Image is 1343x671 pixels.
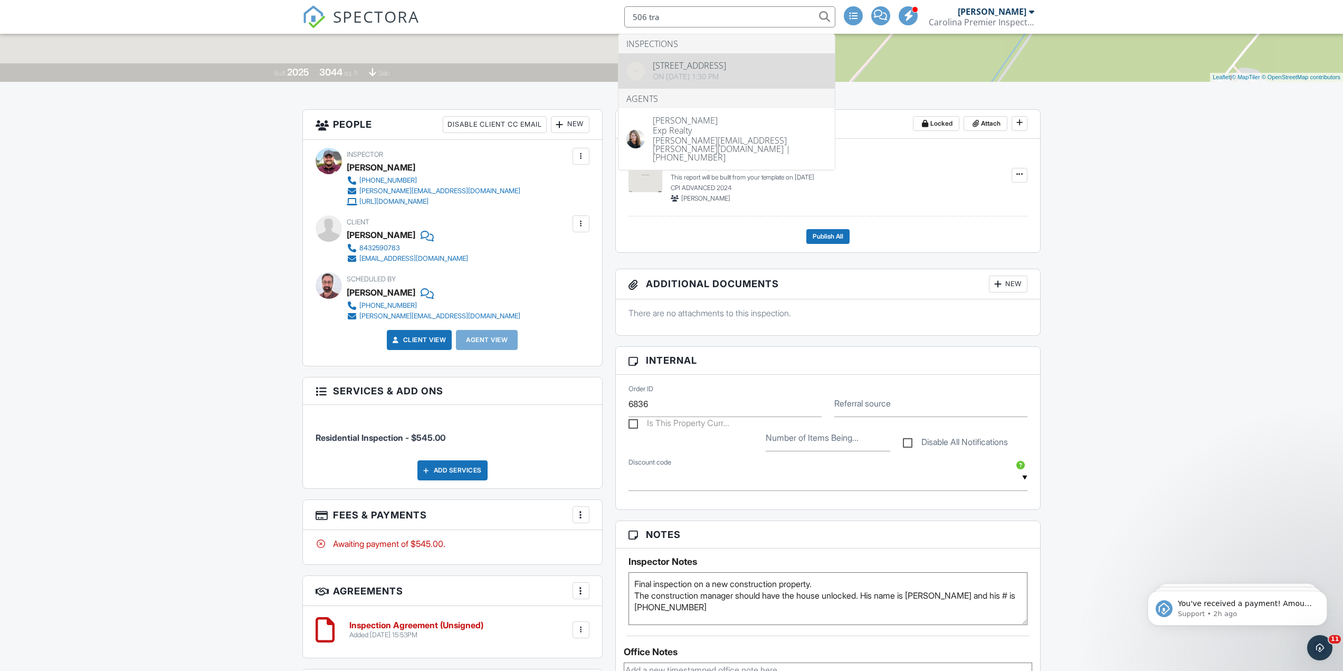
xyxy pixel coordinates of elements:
img: data [626,130,645,148]
span: Inspector [347,150,383,158]
div: 3044 [319,67,342,78]
div: [PERSON_NAME] [347,159,415,175]
div: [PHONE_NUMBER] [359,176,417,185]
p: There are no attachments to this inspection. [628,307,1028,319]
div: [PHONE_NUMBER] [359,301,417,310]
span: Scheduled By [347,275,396,283]
h3: Fees & Payments [303,500,602,530]
textarea: Final inspection on a new construction property. The construction manager should have the house u... [628,572,1028,625]
label: Referral source [834,398,891,409]
span: You've received a payment! Amount $555.00 Fee $15.56 Net $539.44 Transaction # pi_3SCklSK7snlDGpR... [46,31,180,165]
span: Residential Inspection - $545.00 [316,432,445,443]
a: [PERSON_NAME][EMAIL_ADDRESS][DOMAIN_NAME] [347,311,520,322]
li: Agents [618,89,835,108]
div: On [DATE] 1:30 pm [653,72,726,81]
iframe: Intercom notifications message [1132,569,1343,642]
div: [PERSON_NAME][EMAIL_ADDRESS][DOMAIN_NAME] [359,312,520,320]
a: © MapTiler [1232,74,1260,80]
div: [URL][DOMAIN_NAME] [359,197,428,206]
a: [STREET_ADDRESS] On [DATE] 1:30 pm [618,53,835,89]
h3: People [303,110,602,140]
li: Inspections [618,34,835,53]
h3: Additional Documents [616,269,1041,299]
div: [PERSON_NAME][EMAIL_ADDRESS][DOMAIN_NAME] [359,187,520,195]
input: Number of Items Being Re-Inspected (If Re-Inspection) [766,426,890,451]
div: 2025 [287,67,309,78]
a: [EMAIL_ADDRESS][DOMAIN_NAME] [347,253,468,264]
span: Client [347,218,369,226]
span: SPECTORA [333,5,420,27]
div: New [551,116,589,133]
div: Office Notes [624,647,1033,657]
a: 8432590783 [347,243,468,253]
a: [PERSON_NAME][EMAIL_ADDRESS][DOMAIN_NAME] [347,186,520,196]
label: Discount code [628,458,671,467]
a: Inspection Agreement (Unsigned) Added [DATE] 15:53PM [349,621,483,639]
div: | [1210,73,1343,82]
div: [PERSON_NAME] [653,116,827,125]
label: Number of Items Being Re-Inspected (If Re-Inspection) [766,432,859,443]
span: slab [378,69,389,77]
a: [PHONE_NUMBER] [347,175,520,186]
div: [PERSON_NAME] [347,227,415,243]
a: © OpenStreetMap contributors [1262,74,1340,80]
a: SPECTORA [302,14,420,36]
div: [PERSON_NAME] [958,6,1026,17]
div: [STREET_ADDRESS] [653,61,726,70]
p: Message from Support, sent 2h ago [46,41,182,50]
a: Client View [390,335,446,345]
label: Order ID [628,384,653,394]
label: Disable All Notifications [903,437,1008,450]
label: Is This Property Currently Occupied? [628,418,729,431]
a: [PERSON_NAME] Exp Realty [PERSON_NAME][EMAIL_ADDRESS][PERSON_NAME][DOMAIN_NAME] | [PHONE_NUMBER] [618,108,835,169]
h3: Agreements [303,576,602,606]
div: 8432590783 [359,244,400,252]
h3: Services & Add ons [303,377,602,405]
input: Search everything... [624,6,835,27]
img: streetview [626,62,645,80]
span: Built [274,69,285,77]
iframe: Intercom live chat [1307,635,1332,660]
a: Leaflet [1213,74,1230,80]
div: Exp Realty [653,125,827,135]
div: Awaiting payment of $545.00. [316,538,589,550]
a: [URL][DOMAIN_NAME] [347,196,520,207]
div: [PERSON_NAME][EMAIL_ADDRESS][PERSON_NAME][DOMAIN_NAME] | [PHONE_NUMBER] [653,135,827,162]
h3: Notes [616,521,1041,549]
span: 11 [1329,635,1341,644]
div: Added [DATE] 15:53PM [349,631,483,639]
div: Add Services [417,460,488,480]
div: Disable Client CC Email [443,116,547,133]
span: sq. ft. [344,69,359,77]
div: Carolina Premier Inspections LLC [929,17,1034,27]
div: [EMAIL_ADDRESS][DOMAIN_NAME] [359,254,468,263]
li: Service: Residential Inspection [316,413,589,452]
div: New [989,276,1027,292]
div: [PERSON_NAME] [347,285,415,300]
h5: Inspector Notes [628,556,1028,567]
img: The Best Home Inspection Software - Spectora [302,5,326,29]
a: [PHONE_NUMBER] [347,300,520,311]
h3: Internal [616,347,1041,374]
h6: Inspection Agreement (Unsigned) [349,621,483,630]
